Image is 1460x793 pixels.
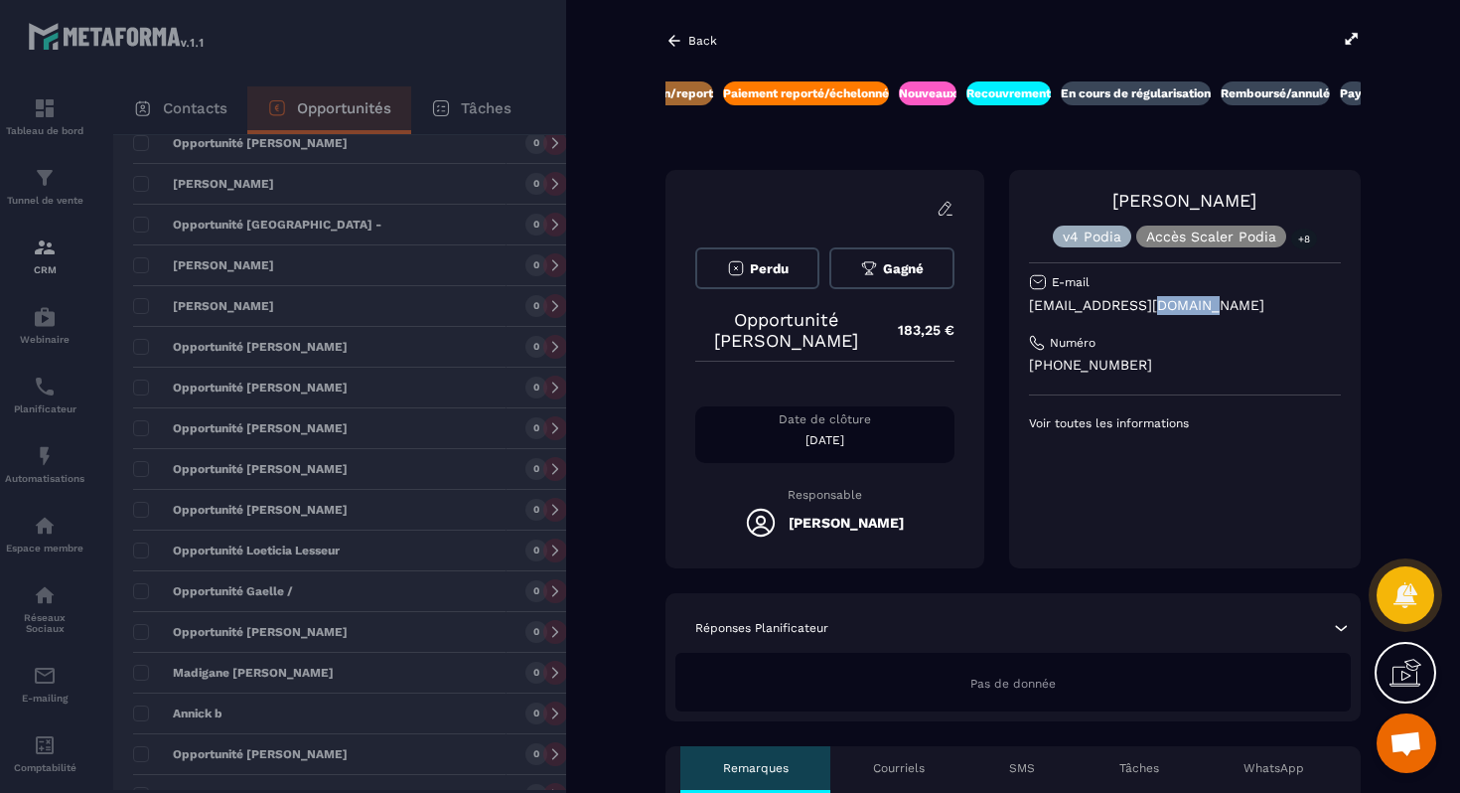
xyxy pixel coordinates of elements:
p: Numéro [1050,335,1095,351]
p: v4 Podia [1063,230,1121,243]
p: WhatsApp [1243,760,1304,776]
p: +8 [1291,229,1317,249]
p: 183,25 € [878,311,954,350]
button: Perdu [695,247,819,289]
p: Nouveaux [899,85,956,101]
p: [EMAIL_ADDRESS][DOMAIN_NAME] [1029,296,1341,315]
p: Courriels [873,760,925,776]
button: Gagné [829,247,953,289]
p: Paiement reporté/échelonné [723,85,889,101]
p: Accès Scaler Podia [1146,230,1276,243]
p: Remarques [723,760,789,776]
p: Payé [1340,85,1369,101]
p: Réponses Planificateur [695,620,828,636]
p: SMS [1009,760,1035,776]
a: [PERSON_NAME] [1112,190,1256,211]
p: E-mail [1052,274,1090,290]
h5: [PERSON_NAME] [789,515,904,531]
a: Ouvrir le chat [1377,714,1436,773]
p: Back [688,34,717,48]
p: [DATE] [695,432,954,448]
p: Voir toutes les informations [1029,415,1341,431]
p: Responsable [695,488,954,502]
span: Perdu [750,261,789,276]
p: [PHONE_NUMBER] [1029,356,1341,375]
p: Date de clôture [695,411,954,427]
span: Pas de donnée [970,677,1056,691]
p: En cours de régularisation [1061,85,1211,101]
span: Gagné [883,261,924,276]
p: Opportunité [PERSON_NAME] [695,309,878,351]
p: Recouvrement [966,85,1051,101]
p: Tâches [1119,760,1159,776]
p: Remboursé/annulé [1221,85,1330,101]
